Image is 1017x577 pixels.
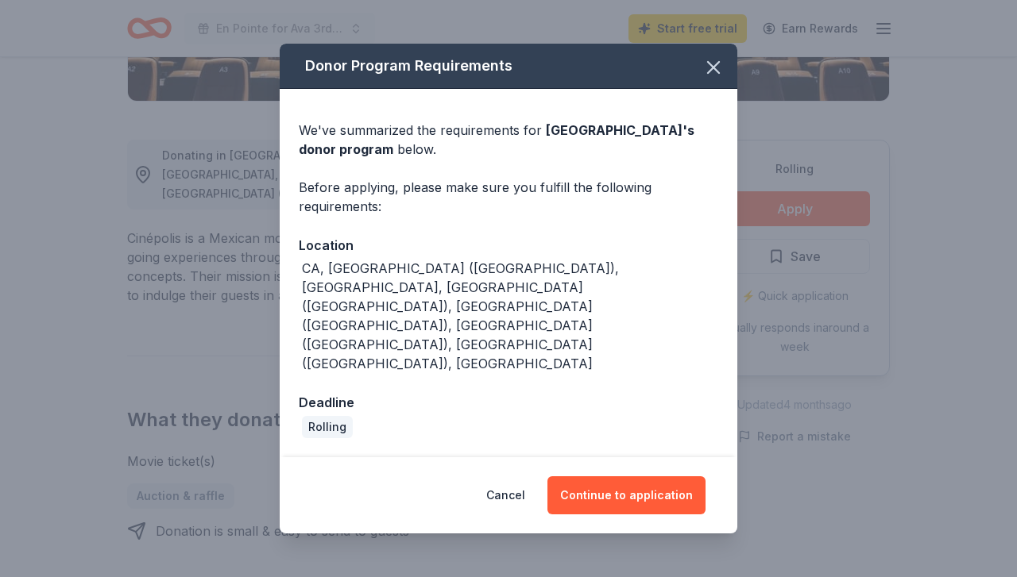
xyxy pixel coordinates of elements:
div: Deadline [299,392,718,413]
button: Cancel [486,476,525,514]
div: CA, [GEOGRAPHIC_DATA] ([GEOGRAPHIC_DATA]), [GEOGRAPHIC_DATA], [GEOGRAPHIC_DATA] ([GEOGRAPHIC_DATA... [302,259,718,373]
div: Rolling [302,416,353,438]
div: Donor Program Requirements [280,44,737,89]
div: We've summarized the requirements for below. [299,121,718,159]
button: Continue to application [547,476,706,514]
div: Location [299,235,718,256]
div: Before applying, please make sure you fulfill the following requirements: [299,178,718,216]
